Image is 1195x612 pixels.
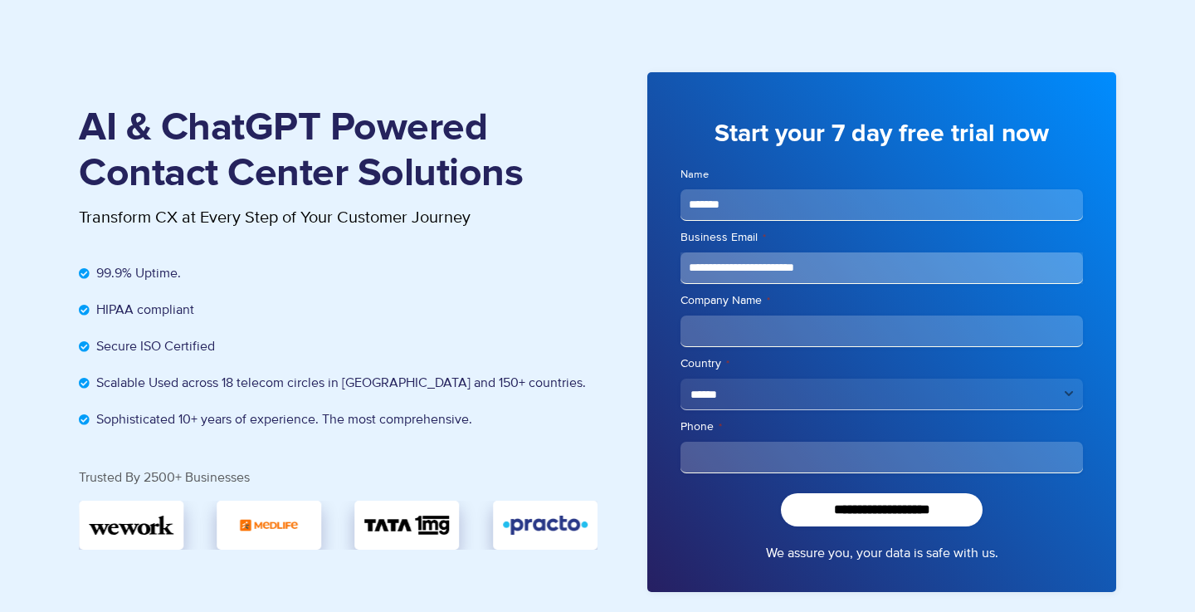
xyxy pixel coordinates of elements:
[680,229,1083,246] label: Business Email
[680,355,1083,372] label: Country
[503,511,588,540] img: Practo-logo
[79,105,597,197] h1: AI & ChatGPT Powered Contact Center Solutions
[92,409,472,429] span: Sophisticated 10+ years of experience. The most comprehensive.
[79,501,597,550] div: Image Carousel
[89,511,173,540] img: wework.svg
[680,118,1083,150] h3: Start your 7 day free trial now
[493,501,597,550] div: 2 / 5
[79,501,183,550] div: 4 / 5
[79,471,597,484] div: Trusted By 2500+ Businesses
[355,501,460,550] div: 1 / 5
[92,336,215,356] span: Secure ISO Certified
[92,373,586,393] span: Scalable Used across 18 telecom circles in [GEOGRAPHIC_DATA] and 150+ countries.
[680,419,1083,435] label: Phone
[238,511,300,540] img: medlife
[680,167,1083,183] label: Name
[92,300,194,320] span: HIPAA compliant
[217,501,321,550] div: 5 / 5
[365,511,450,540] img: TATA_1mg_Logo.svg
[92,263,181,283] span: 99.9% Uptime.
[766,543,998,563] a: We assure you, your data is safe with us.
[680,292,1083,309] label: Company Name
[79,205,597,230] p: Transform CX at Every Step of Your Customer Journey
